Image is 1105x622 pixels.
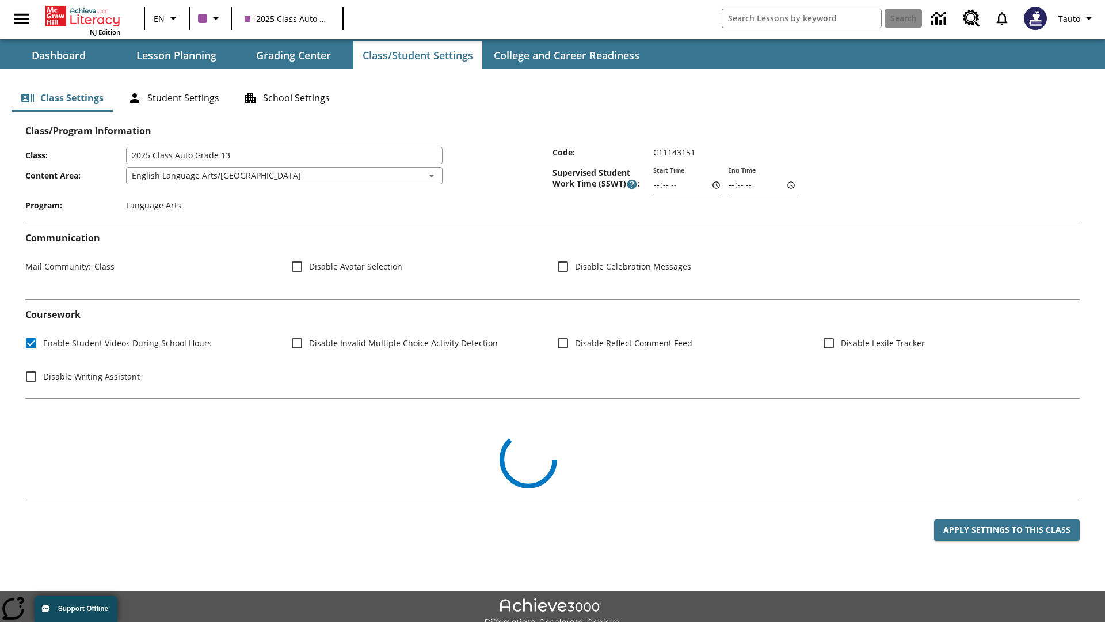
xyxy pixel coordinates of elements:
a: Resource Center, Will open in new tab [956,3,987,34]
button: Select a new avatar [1017,3,1054,33]
div: Communication [25,233,1080,290]
span: Disable Reflect Comment Feed [575,337,692,349]
img: Avatar [1024,7,1047,30]
span: Disable Avatar Selection [309,260,402,272]
div: Home [45,3,120,36]
span: C11143151 [653,147,695,158]
h2: Communication [25,233,1080,244]
button: Supervised Student Work Time is the timeframe when students can take LevelSet and when lessons ar... [626,179,638,190]
button: Grading Center [236,41,351,69]
span: Disable Celebration Messages [575,260,691,272]
h2: Class/Program Information [25,126,1080,136]
button: College and Career Readiness [485,41,649,69]
a: Notifications [987,3,1017,33]
button: Class Settings [12,84,113,112]
a: Home [45,5,120,28]
input: Class [126,147,443,164]
span: NJ Edition [90,28,120,36]
div: Class Collections [25,408,1080,488]
div: Class/Student Settings [12,84,1093,112]
span: Disable Invalid Multiple Choice Activity Detection [309,337,498,349]
div: Coursework [25,309,1080,388]
span: Program : [25,200,126,211]
button: Support Offline [35,596,117,622]
span: Content Area : [25,170,126,181]
button: Profile/Settings [1054,8,1100,29]
span: Disable Lexile Tracker [841,337,925,349]
span: Enable Student Videos During School Hours [43,337,212,349]
span: Class [91,261,115,272]
span: Mail Community : [25,261,91,272]
button: Class color is purple. Change class color [193,8,227,29]
input: search field [722,9,881,28]
button: Open side menu [5,2,39,36]
div: English Language Arts/[GEOGRAPHIC_DATA] [126,167,443,184]
span: Disable Writing Assistant [43,370,140,382]
button: Apply Settings to this Class [934,519,1080,541]
button: Student Settings [119,84,228,112]
div: Class/Program Information [25,136,1080,214]
span: Support Offline [58,605,108,613]
span: Tauto [1058,13,1080,25]
button: Dashboard [1,41,116,69]
button: Class/Student Settings [353,41,482,69]
span: Supervised Student Work Time (SSWT) : [552,167,653,190]
button: Lesson Planning [119,41,234,69]
span: 2025 Class Auto Grade 13 [245,13,330,25]
span: Language Arts [126,200,181,211]
button: Language: EN, Select a language [148,8,185,29]
h2: Course work [25,309,1080,320]
span: Code : [552,147,653,158]
span: EN [154,13,165,25]
span: Class : [25,150,126,161]
label: End Time [728,166,756,175]
a: Data Center [924,3,956,35]
button: School Settings [234,84,339,112]
label: Start Time [653,166,684,175]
